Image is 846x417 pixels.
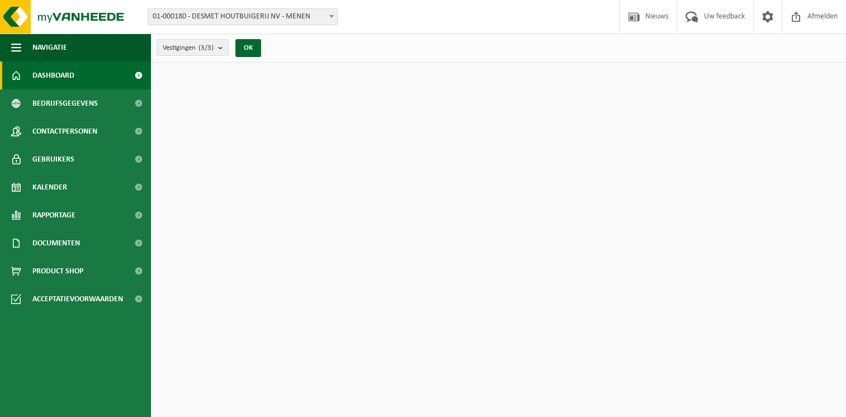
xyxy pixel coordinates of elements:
span: 01-000180 - DESMET HOUTBUIGERIJ NV - MENEN [148,9,337,25]
span: Acceptatievoorwaarden [32,285,123,313]
span: Vestigingen [163,40,214,56]
span: Dashboard [32,61,74,89]
span: Gebruikers [32,145,74,173]
span: Navigatie [32,34,67,61]
span: 01-000180 - DESMET HOUTBUIGERIJ NV - MENEN [148,8,338,25]
button: Vestigingen(3/3) [157,39,229,56]
count: (3/3) [198,44,214,51]
span: Bedrijfsgegevens [32,89,98,117]
button: OK [235,39,261,57]
span: Documenten [32,229,80,257]
span: Contactpersonen [32,117,97,145]
span: Product Shop [32,257,83,285]
span: Kalender [32,173,67,201]
span: Rapportage [32,201,75,229]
